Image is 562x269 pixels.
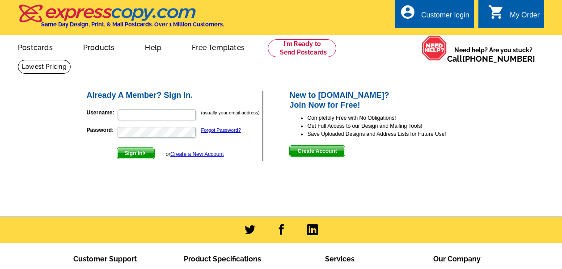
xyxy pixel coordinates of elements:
span: Sign In [117,148,154,159]
span: Product Specifications [184,255,261,263]
span: Services [325,255,355,263]
a: Forgot Password? [201,127,241,133]
div: My Order [510,11,540,24]
a: account_circle Customer login [400,10,469,21]
span: Create Account [290,146,344,156]
span: Customer Support [73,255,137,263]
button: Create Account [289,145,345,157]
span: Call [447,54,535,63]
a: [PHONE_NUMBER] [462,54,535,63]
li: Completely Free with No Obligations! [307,114,477,122]
span: Our Company [433,255,481,263]
h4: Same Day Design, Print, & Mail Postcards. Over 1 Million Customers. [41,21,224,28]
i: account_circle [400,4,416,20]
label: Password: [87,126,117,134]
a: shopping_cart My Order [488,10,540,21]
a: Create a New Account [170,151,224,157]
a: Products [69,36,129,57]
button: Sign In [117,147,155,159]
img: button-next-arrow-white.png [143,151,147,155]
img: help [422,35,447,60]
small: (usually your email address) [201,110,260,115]
li: Save Uploaded Designs and Address Lists for Future Use! [307,130,477,138]
span: Need help? Are you stuck? [447,46,540,63]
a: Free Templates [177,36,259,57]
li: Get Full Access to our Design and Mailing Tools! [307,122,477,130]
a: Help [131,36,176,57]
i: shopping_cart [488,4,504,20]
a: Same Day Design, Print, & Mail Postcards. Over 1 Million Customers. [18,11,224,28]
h2: Already A Member? Sign In. [87,91,262,101]
label: Username: [87,109,117,117]
h2: New to [DOMAIN_NAME]? Join Now for Free! [289,91,477,110]
div: or [165,150,224,158]
a: Postcards [4,36,67,57]
div: Customer login [421,11,469,24]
